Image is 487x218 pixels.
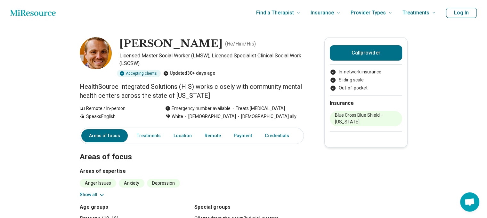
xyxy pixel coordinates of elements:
[170,129,196,142] a: Location
[119,37,223,51] h1: [PERSON_NAME]
[183,113,236,120] span: [DEMOGRAPHIC_DATA]
[147,179,180,188] li: Depression
[256,8,294,17] span: Find a Therapist
[119,179,144,188] li: Anxiety
[231,105,285,112] span: Treats [MEDICAL_DATA]
[330,77,402,83] li: Sliding scale
[261,129,297,142] a: Credentials
[311,8,334,17] span: Insurance
[80,179,116,188] li: Anger Issues
[80,105,152,112] div: Remote / In-person
[163,70,215,77] div: Updated 30+ days ago
[330,45,402,61] button: Callprovider
[460,192,479,212] div: Open chat
[230,129,256,142] a: Payment
[119,52,304,67] p: Licensed Master Social Worker (LMSW), Licensed Specialist Clinical Social Work (LSCSW)
[402,8,429,17] span: Treatments
[80,113,152,120] div: Speaks English
[80,191,105,198] button: Show all
[330,69,402,75] li: In-network insurance
[330,69,402,91] ul: Payment options
[133,129,165,142] a: Treatments
[80,136,304,163] h2: Areas of focus
[236,113,296,120] span: [DEMOGRAPHIC_DATA] ally
[225,40,256,48] p: ( He/Him/His )
[80,82,304,100] p: HealthSource Integrated Solutions (HIS) works closely with community mental health centers across...
[172,113,183,120] span: White
[330,85,402,91] li: Out-of-pocket
[80,37,112,69] img: Aaron Newton, Licensed Master Social Worker (LMSW)
[80,203,189,211] h3: Age groups
[446,8,477,18] button: Log In
[330,99,402,107] h2: Insurance
[117,70,161,77] div: Accepting clients
[201,129,225,142] a: Remote
[194,203,304,211] h3: Special groups
[10,6,56,19] a: Home page
[80,167,304,175] h3: Areas of expertise
[330,111,402,126] li: Blue Cross Blue Shield – [US_STATE]
[351,8,386,17] span: Provider Types
[81,129,128,142] a: Areas of focus
[165,105,231,112] div: Emergency number available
